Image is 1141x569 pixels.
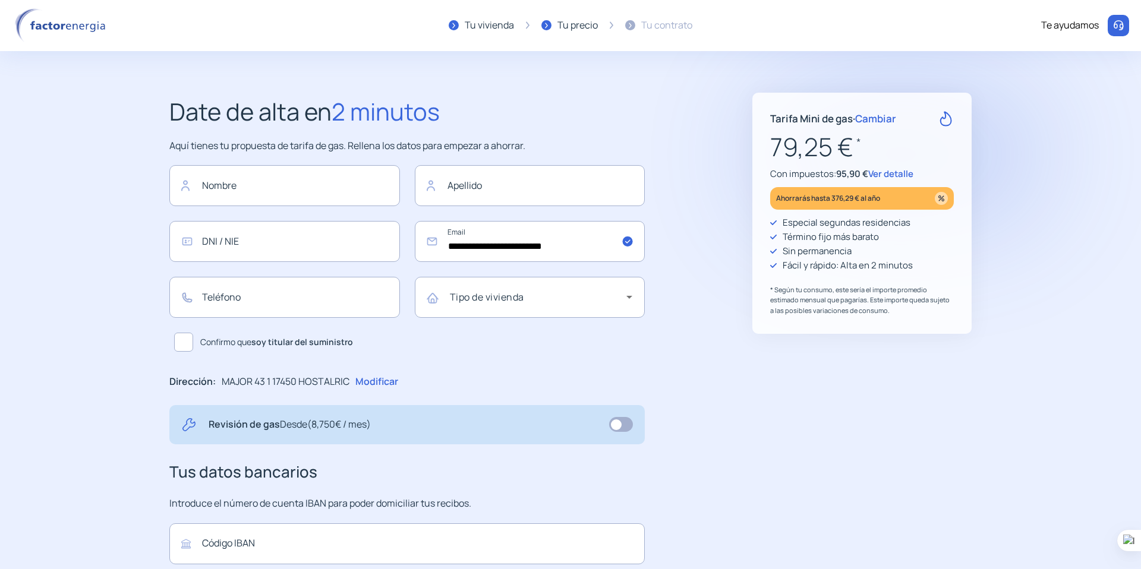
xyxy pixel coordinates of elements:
h2: Date de alta en [169,93,645,131]
p: Tarifa Mini de gas · [770,110,896,127]
p: Ahorrarás hasta 376,29 € al año [776,191,880,205]
img: llamar [1112,20,1124,31]
p: MAJOR 43 1 17450 HOSTALRIC [222,374,349,390]
span: 2 minutos [332,95,440,128]
p: Especial segundas residencias [783,216,910,230]
div: Tu precio [557,18,598,33]
p: Revisión de gas [209,417,371,432]
mat-label: Tipo de vivienda [450,290,524,304]
span: Cambiar [855,112,896,125]
div: Te ayudamos [1041,18,1099,33]
span: Confirmo que [200,336,353,349]
p: Fácil y rápido: Alta en 2 minutos [783,258,913,273]
p: Término fijo más barato [783,230,879,244]
p: Con impuestos: [770,167,954,181]
span: 95,90 € [836,167,868,180]
div: Tu contrato [641,18,692,33]
img: percentage_icon.svg [935,192,948,205]
span: Ver detalle [868,167,913,180]
img: rate-G.svg [938,111,954,127]
h3: Tus datos bancarios [169,460,645,485]
img: tool.svg [181,417,197,432]
p: 79,25 € [770,127,954,167]
p: Dirección: [169,374,216,390]
img: logo factor [12,8,113,43]
p: Sin permanencia [783,244,852,258]
p: * Según tu consumo, este sería el importe promedio estimado mensual que pagarías. Este importe qu... [770,284,954,316]
p: Introduce el número de cuenta IBAN para poder domiciliar tus recibos. [169,496,645,511]
p: Modificar [355,374,398,390]
p: Aquí tienes tu propuesta de tarifa de gas. Rellena los datos para empezar a ahorrar. [169,138,645,154]
div: Tu vivienda [465,18,514,33]
b: soy titular del suministro [251,336,353,347]
span: Desde (8,750€ / mes) [280,418,371,431]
